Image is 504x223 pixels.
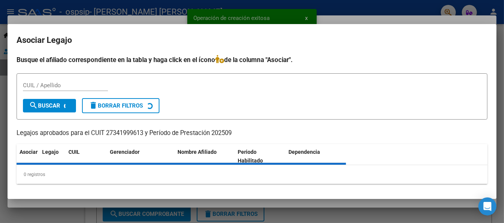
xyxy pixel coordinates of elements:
span: Dependencia [289,149,320,155]
p: Legajos aprobados para el CUIT 27341999613 y Período de Prestación 202509 [17,129,487,138]
datatable-header-cell: Nombre Afiliado [175,144,235,169]
button: Borrar Filtros [82,98,159,113]
span: Borrar Filtros [89,102,143,109]
span: Asociar [20,149,38,155]
datatable-header-cell: Dependencia [286,144,346,169]
span: Buscar [29,102,60,109]
span: CUIL [68,149,80,155]
datatable-header-cell: Asociar [17,144,39,169]
datatable-header-cell: CUIL [65,144,107,169]
div: 0 registros [17,165,487,184]
mat-icon: delete [89,101,98,110]
datatable-header-cell: Legajo [39,144,65,169]
span: Gerenciador [110,149,140,155]
datatable-header-cell: Gerenciador [107,144,175,169]
div: Open Intercom Messenger [478,197,496,215]
h4: Busque el afiliado correspondiente en la tabla y haga click en el ícono de la columna "Asociar". [17,55,487,65]
mat-icon: search [29,101,38,110]
h2: Asociar Legajo [17,33,487,47]
span: Periodo Habilitado [238,149,263,164]
span: Legajo [42,149,59,155]
button: Buscar [23,99,76,112]
span: Nombre Afiliado [178,149,217,155]
datatable-header-cell: Periodo Habilitado [235,144,286,169]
